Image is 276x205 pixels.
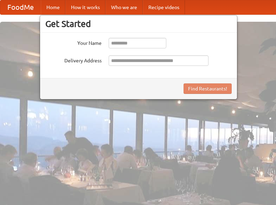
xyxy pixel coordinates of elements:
[45,19,232,29] h3: Get Started
[45,55,102,64] label: Delivery Address
[0,0,41,14] a: FoodMe
[65,0,105,14] a: How it works
[105,0,143,14] a: Who we are
[41,0,65,14] a: Home
[184,83,232,94] button: Find Restaurants!
[45,38,102,47] label: Your Name
[143,0,185,14] a: Recipe videos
